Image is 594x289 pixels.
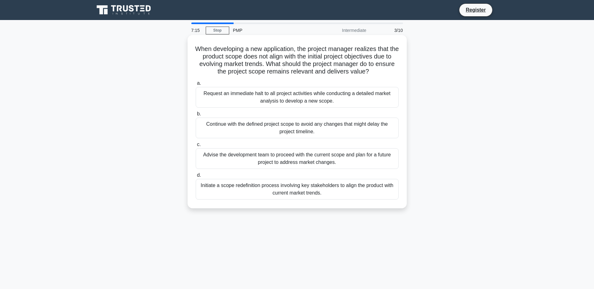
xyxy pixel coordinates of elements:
span: d. [197,172,201,178]
div: Request an immediate halt to all project activities while conducting a detailed market analysis t... [196,87,399,108]
div: Advise the development team to proceed with the current scope and plan for a future project to ad... [196,148,399,169]
span: a. [197,80,201,86]
div: PMP [229,24,315,37]
div: 7:15 [188,24,206,37]
a: Register [462,6,489,14]
h5: When developing a new application, the project manager realizes that the product scope does not a... [195,45,399,76]
div: Intermediate [315,24,370,37]
span: c. [197,142,201,147]
div: Initiate a scope redefinition process involving key stakeholders to align the product with curren... [196,179,399,200]
span: b. [197,111,201,116]
div: 3/10 [370,24,407,37]
a: Stop [206,27,229,34]
div: Continue with the defined project scope to avoid any changes that might delay the project timeline. [196,118,399,138]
